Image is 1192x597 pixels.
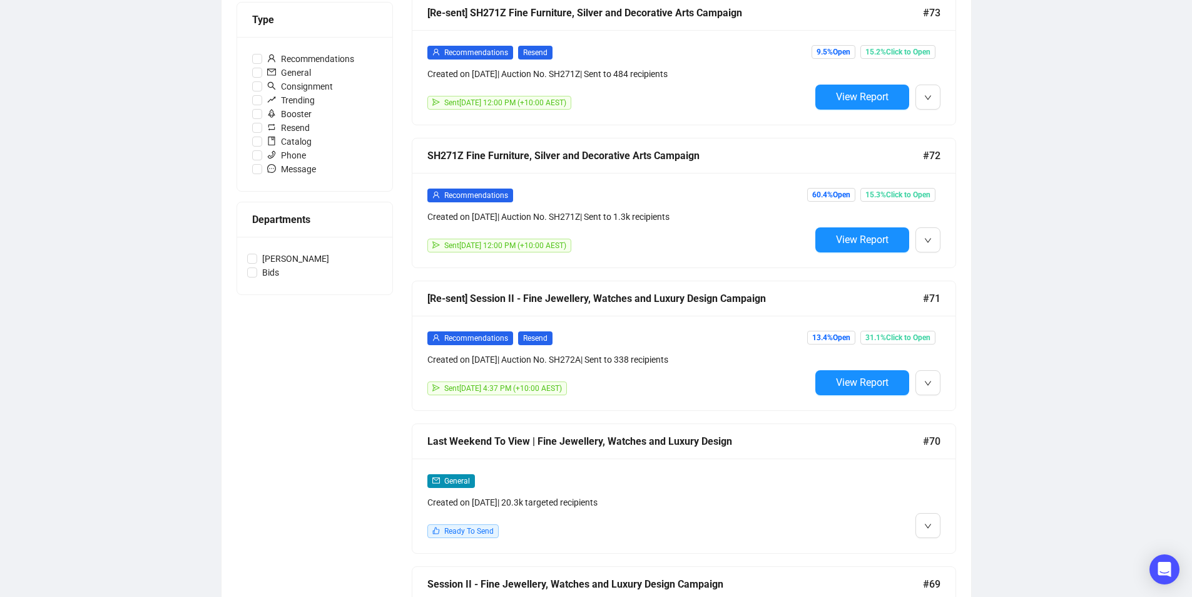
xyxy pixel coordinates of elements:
span: Recommendations [444,191,508,200]
span: message [267,164,276,173]
span: #72 [923,148,940,164]
span: 31.1% Click to Open [860,331,935,345]
span: 9.5% Open [812,45,855,59]
span: Phone [262,148,311,162]
span: Recommendations [444,48,508,57]
div: Created on [DATE] | Auction No. SH271Z | Sent to 1.3k recipients [427,210,810,224]
div: SH271Z Fine Furniture, Silver and Decorative Arts Campaign [427,148,923,164]
div: Type [252,12,377,28]
span: Trending [262,93,320,107]
span: Resend [518,46,553,60]
span: rocket [267,109,276,118]
span: Bids [257,266,284,279]
span: Sent [DATE] 12:00 PM (+10:00 AEST) [444,241,566,250]
div: [Re-sent] SH271Z Fine Furniture, Silver and Decorative Arts Campaign [427,5,923,21]
span: Recommendations [444,334,508,343]
div: Last Weekend To View | Fine Jewellery, Watches and Luxury Design [427,433,923,449]
span: search [267,81,276,90]
span: user [432,48,440,56]
span: down [924,237,932,244]
span: [PERSON_NAME] [257,252,334,266]
span: Resend [518,331,553,345]
span: #70 [923,433,940,449]
span: down [924,522,932,530]
button: View Report [815,85,909,110]
a: [Re-sent] Session II - Fine Jewellery, Watches and Luxury Design Campaign#71userRecommendationsRe... [412,281,956,411]
div: [Re-sent] Session II - Fine Jewellery, Watches and Luxury Design Campaign [427,291,923,306]
span: user [267,54,276,63]
span: 60.4% Open [807,188,855,202]
span: 15.3% Click to Open [860,188,935,202]
div: Session II - Fine Jewellery, Watches and Luxury Design Campaign [427,576,923,592]
span: Consignment [262,80,338,93]
span: like [432,527,440,534]
div: Created on [DATE] | Auction No. SH272A | Sent to 338 recipients [427,353,810,366]
span: send [432,241,440,249]
span: Ready To Send [444,527,494,536]
span: rise [267,95,276,104]
span: book [267,137,276,145]
span: 15.2% Click to Open [860,45,935,59]
span: General [262,66,316,80]
span: send [432,98,440,106]
div: Created on [DATE] | 20.3k targeted recipients [427,496,810,509]
span: down [924,94,932,101]
span: Sent [DATE] 4:37 PM (+10:00 AEST) [444,384,562,393]
div: Departments [252,212,377,227]
span: #71 [923,291,940,306]
span: #69 [923,576,940,592]
span: send [432,384,440,392]
span: user [432,334,440,341]
div: Open Intercom Messenger [1149,554,1179,584]
span: View Report [836,376,889,388]
span: Catalog [262,135,317,148]
button: View Report [815,370,909,395]
span: Booster [262,107,317,121]
span: mail [267,68,276,76]
span: 13.4% Open [807,331,855,345]
span: View Report [836,234,889,246]
span: Recommendations [262,52,359,66]
span: General [444,477,470,485]
a: SH271Z Fine Furniture, Silver and Decorative Arts Campaign#72userRecommendationsCreated on [DATE]... [412,138,956,268]
span: phone [267,150,276,159]
div: Created on [DATE] | Auction No. SH271Z | Sent to 484 recipients [427,67,810,81]
span: retweet [267,123,276,132]
span: Resend [262,121,315,135]
a: Last Weekend To View | Fine Jewellery, Watches and Luxury Design#70mailGeneralCreated on [DATE]| ... [412,423,956,554]
span: down [924,380,932,387]
span: Message [262,162,321,176]
span: mail [432,477,440,484]
span: View Report [836,91,889,103]
span: #73 [923,5,940,21]
button: View Report [815,227,909,252]
span: Sent [DATE] 12:00 PM (+10:00 AEST) [444,98,566,107]
span: user [432,191,440,199]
